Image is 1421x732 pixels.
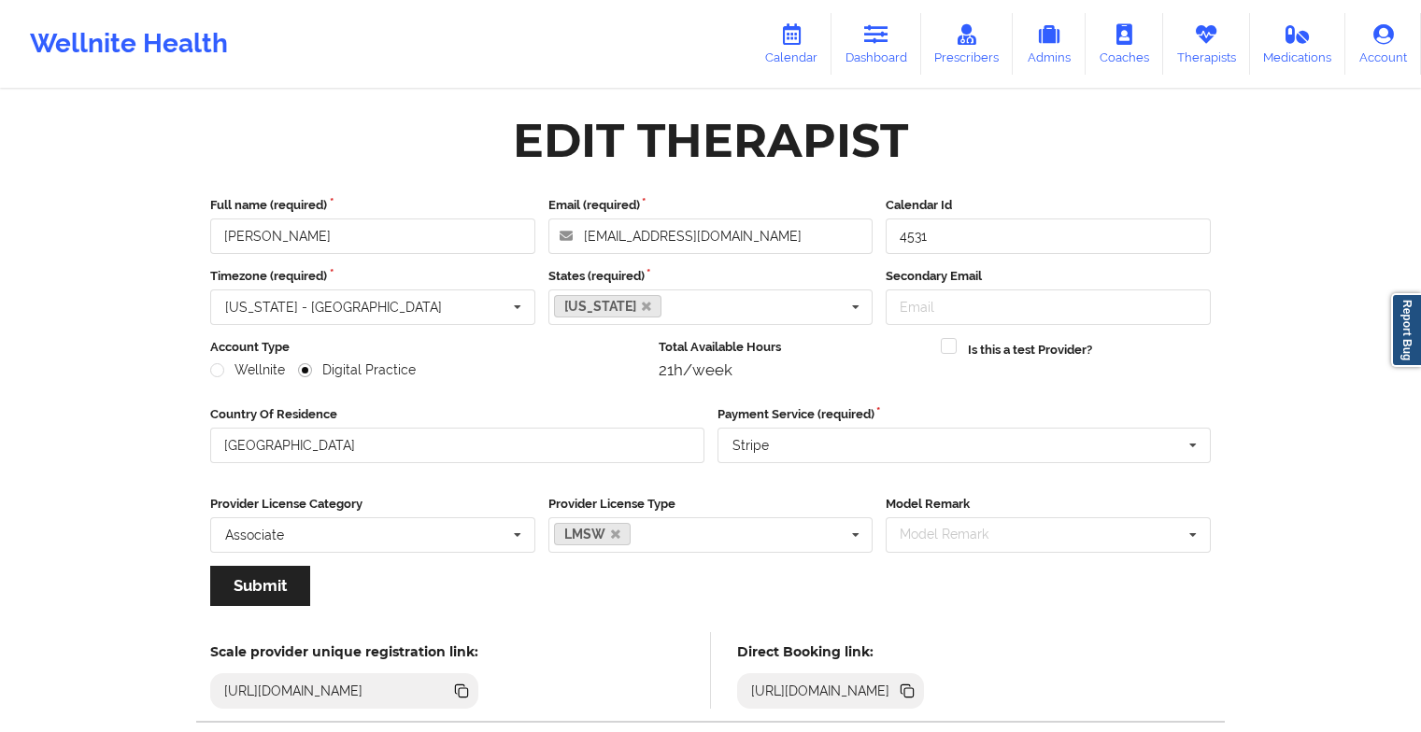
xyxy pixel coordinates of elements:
[1163,13,1250,75] a: Therapists
[548,495,874,514] label: Provider License Type
[210,362,285,378] label: Wellnite
[210,196,535,215] label: Full name (required)
[210,218,535,254] input: Full name
[210,267,535,286] label: Timezone (required)
[1086,13,1163,75] a: Coaches
[1345,13,1421,75] a: Account
[1013,13,1086,75] a: Admins
[548,196,874,215] label: Email (required)
[217,682,371,700] div: [URL][DOMAIN_NAME]
[225,301,442,314] div: [US_STATE] - [GEOGRAPHIC_DATA]
[513,111,908,170] div: Edit Therapist
[886,196,1211,215] label: Calendar Id
[659,338,929,357] label: Total Available Hours
[895,524,1016,545] div: Model Remark
[554,523,632,545] a: LMSW
[210,405,704,424] label: Country Of Residence
[831,13,921,75] a: Dashboard
[210,338,646,357] label: Account Type
[210,643,478,660] h5: Scale provider unique registration link:
[1250,13,1346,75] a: Medications
[554,295,662,317] a: [US_STATE]
[225,528,284,542] div: Associate
[548,218,874,254] input: Email address
[886,218,1211,254] input: Calendar Id
[732,439,769,452] div: Stripe
[886,495,1211,514] label: Model Remark
[210,495,535,514] label: Provider License Category
[744,682,898,700] div: [URL][DOMAIN_NAME]
[968,341,1092,359] label: Is this a test Provider?
[886,267,1211,286] label: Secondary Email
[298,362,416,378] label: Digital Practice
[921,13,1014,75] a: Prescribers
[1391,293,1421,367] a: Report Bug
[210,566,310,606] button: Submit
[659,360,929,379] div: 21h/week
[886,289,1211,325] input: Email
[718,405,1212,424] label: Payment Service (required)
[737,643,925,660] h5: Direct Booking link:
[548,267,874,286] label: States (required)
[751,13,831,75] a: Calendar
